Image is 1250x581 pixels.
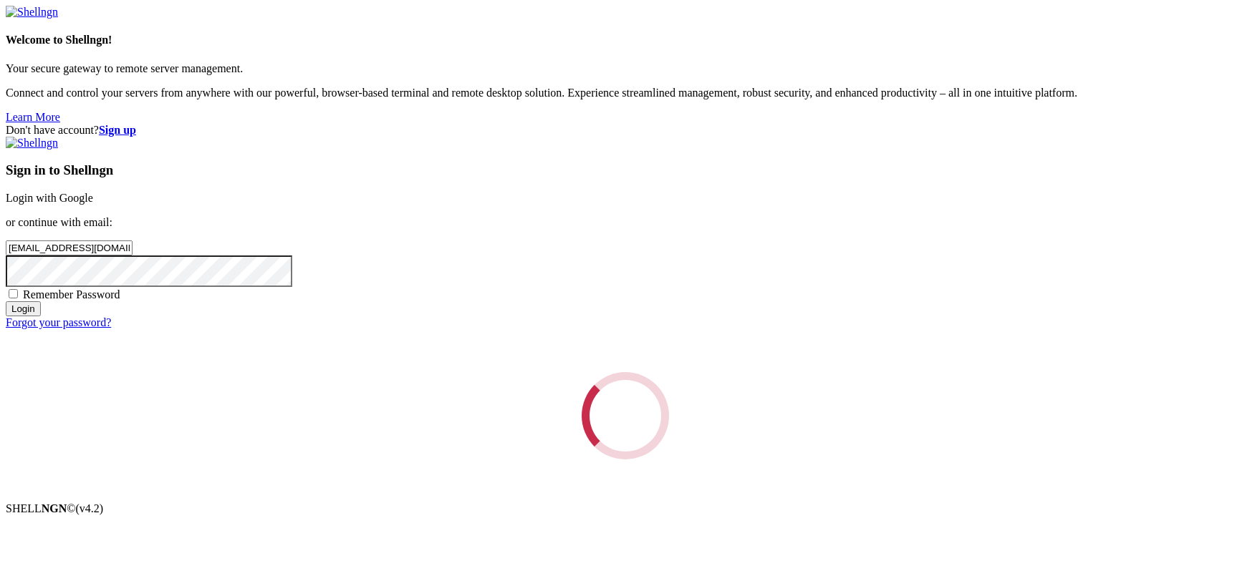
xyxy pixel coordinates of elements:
img: Shellngn [6,137,58,150]
p: Your secure gateway to remote server management. [6,62,1244,75]
span: SHELL © [6,502,103,514]
span: Remember Password [23,288,120,301]
input: Email address [6,240,133,255]
a: Learn More [6,111,60,123]
a: Sign up [99,124,136,136]
img: Shellngn [6,6,58,19]
h4: Welcome to Shellngn! [6,34,1244,47]
p: or continue with email: [6,216,1244,229]
div: Don't have account? [6,124,1244,137]
input: Remember Password [9,289,18,298]
div: Loading... [582,372,669,459]
span: 4.2.0 [76,502,104,514]
h3: Sign in to Shellngn [6,162,1244,178]
b: NGN [42,502,67,514]
a: Login with Google [6,192,93,204]
input: Login [6,301,41,316]
p: Connect and control your servers from anywhere with our powerful, browser-based terminal and remo... [6,87,1244,99]
a: Forgot your password? [6,316,111,328]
